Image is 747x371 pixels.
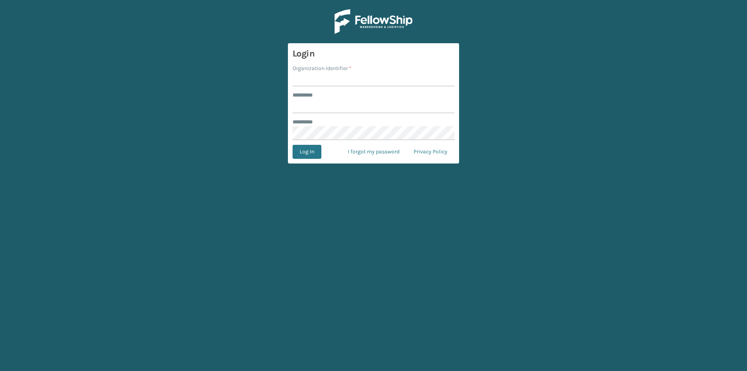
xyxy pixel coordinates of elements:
button: Log In [293,145,321,159]
a: I forgot my password [341,145,407,159]
h3: Login [293,48,454,60]
a: Privacy Policy [407,145,454,159]
img: Logo [335,9,412,34]
label: Organization Identifier [293,64,351,72]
